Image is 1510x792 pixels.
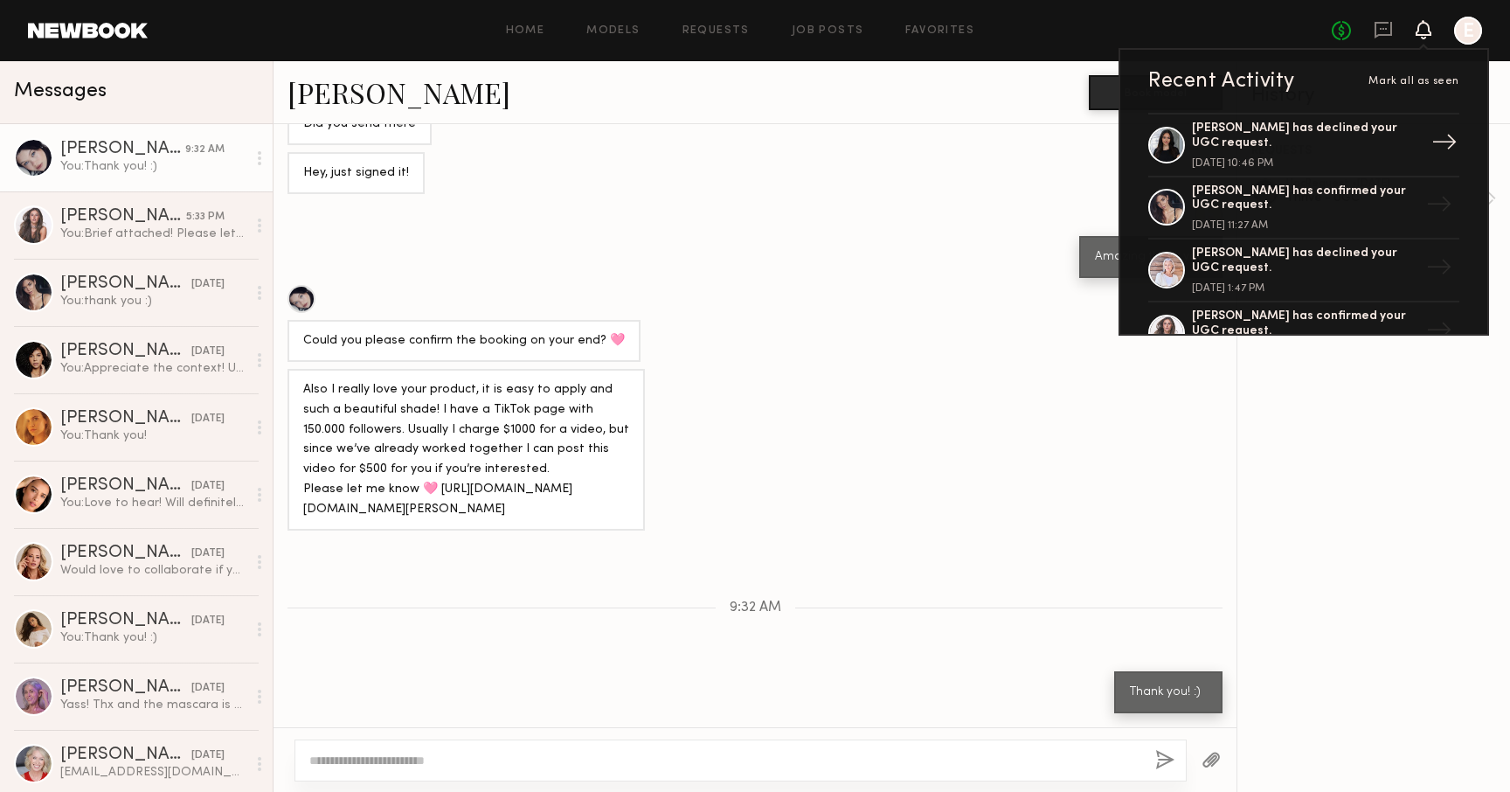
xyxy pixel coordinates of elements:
div: Thank you! :) [1130,683,1207,703]
div: [PERSON_NAME] has confirmed your UGC request. [1192,309,1419,339]
div: [PERSON_NAME] [60,208,186,226]
div: [PERSON_NAME] [60,747,191,764]
a: [PERSON_NAME] has declined your UGC request.[DATE] 1:47 PM→ [1148,240,1459,302]
div: You: Thank you! [60,427,246,444]
a: [PERSON_NAME] has confirmed your UGC request.[DATE] 11:27 AM→ [1148,177,1459,240]
div: [PERSON_NAME] has declined your UGC request. [1192,122,1419,151]
div: Also I really love your product, it is easy to apply and such a beautiful shade! I have a TikTok ... [303,380,629,521]
div: [EMAIL_ADDRESS][DOMAIN_NAME] [60,764,246,781]
div: → [1424,122,1465,168]
div: [DATE] [191,613,225,629]
a: [PERSON_NAME] [287,73,510,111]
div: → [1419,184,1459,230]
div: [PERSON_NAME] [60,343,191,360]
button: Book model [1089,75,1223,110]
div: [PERSON_NAME] [60,275,191,293]
div: [DATE] [191,276,225,293]
a: Requests [682,25,750,37]
div: Hey, just signed it! [303,163,409,184]
div: You: Brief attached! Please let me know if you have any questions :) [60,226,246,242]
div: [DATE] [191,344,225,360]
div: [PERSON_NAME] [60,141,185,158]
div: [PERSON_NAME] has declined your UGC request. [1192,247,1419,276]
span: 9:32 AM [730,601,781,615]
div: 9:32 AM [185,142,225,158]
div: [PERSON_NAME] [60,545,191,562]
div: 5:33 PM [186,209,225,226]
div: [DATE] [191,545,225,562]
div: You: Thank you! :) [60,158,246,175]
a: Book model [1089,84,1223,99]
a: Job Posts [792,25,864,37]
div: You: Love to hear! Will definitely be in touch :) [60,495,246,511]
div: You: Thank you! :) [60,629,246,646]
div: [PERSON_NAME] [60,612,191,629]
span: Mark all as seen [1368,76,1459,87]
a: [PERSON_NAME] has declined your UGC request.[DATE] 10:46 PM→ [1148,113,1459,177]
a: Home [506,25,545,37]
div: → [1419,310,1459,356]
div: [PERSON_NAME] has confirmed your UGC request. [1192,184,1419,214]
a: Models [586,25,640,37]
div: [DATE] [191,747,225,764]
div: You: Appreciate the context! Unfortunately this won't work for our UGC program but if anything ch... [60,360,246,377]
div: Yass! Thx and the mascara is outstanding, of course! [60,697,246,713]
div: [DATE] [191,478,225,495]
div: Recent Activity [1148,71,1295,92]
div: [PERSON_NAME] [60,477,191,495]
div: [DATE] [191,680,225,697]
div: [DATE] 10:46 PM [1192,158,1419,169]
a: [PERSON_NAME] has confirmed your UGC request.→ [1148,302,1459,365]
a: Favorites [905,25,974,37]
div: [PERSON_NAME] [60,410,191,427]
div: [PERSON_NAME] [60,679,191,697]
div: You: thank you :) [60,293,246,309]
div: [DATE] 11:27 AM [1192,220,1419,231]
span: Messages [14,81,107,101]
div: Amazing thank you! [1095,247,1207,267]
div: [DATE] 1:47 PM [1192,283,1419,294]
div: Would love to collaborate if you’re still looking [60,562,246,579]
div: [DATE] [191,411,225,427]
a: E [1454,17,1482,45]
div: Did you send there [303,115,416,135]
div: → [1419,247,1459,293]
div: Could you please confirm the booking on your end? 🩷 [303,331,625,351]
